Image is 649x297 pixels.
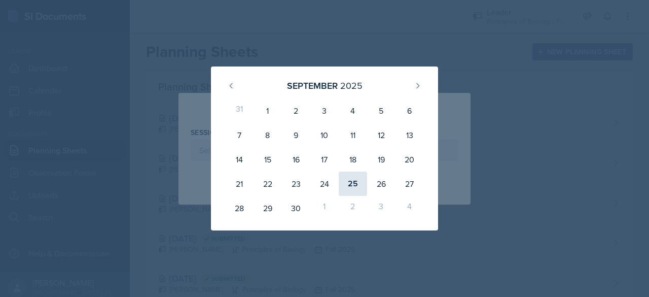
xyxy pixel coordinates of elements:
[367,98,395,123] div: 5
[282,172,310,196] div: 23
[225,147,254,172] div: 14
[367,123,395,147] div: 12
[254,98,282,123] div: 1
[225,172,254,196] div: 21
[254,123,282,147] div: 8
[282,98,310,123] div: 2
[339,123,367,147] div: 11
[310,123,339,147] div: 10
[310,147,339,172] div: 17
[395,196,424,220] div: 4
[339,172,367,196] div: 25
[367,147,395,172] div: 19
[287,79,338,92] div: September
[254,172,282,196] div: 22
[225,196,254,220] div: 28
[395,147,424,172] div: 20
[254,196,282,220] div: 29
[310,172,339,196] div: 24
[367,196,395,220] div: 3
[282,196,310,220] div: 30
[310,196,339,220] div: 1
[225,98,254,123] div: 31
[225,123,254,147] div: 7
[395,98,424,123] div: 6
[339,196,367,220] div: 2
[367,172,395,196] div: 26
[339,147,367,172] div: 18
[395,172,424,196] div: 27
[282,123,310,147] div: 9
[395,123,424,147] div: 13
[339,98,367,123] div: 4
[310,98,339,123] div: 3
[340,79,363,92] div: 2025
[254,147,282,172] div: 15
[282,147,310,172] div: 16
